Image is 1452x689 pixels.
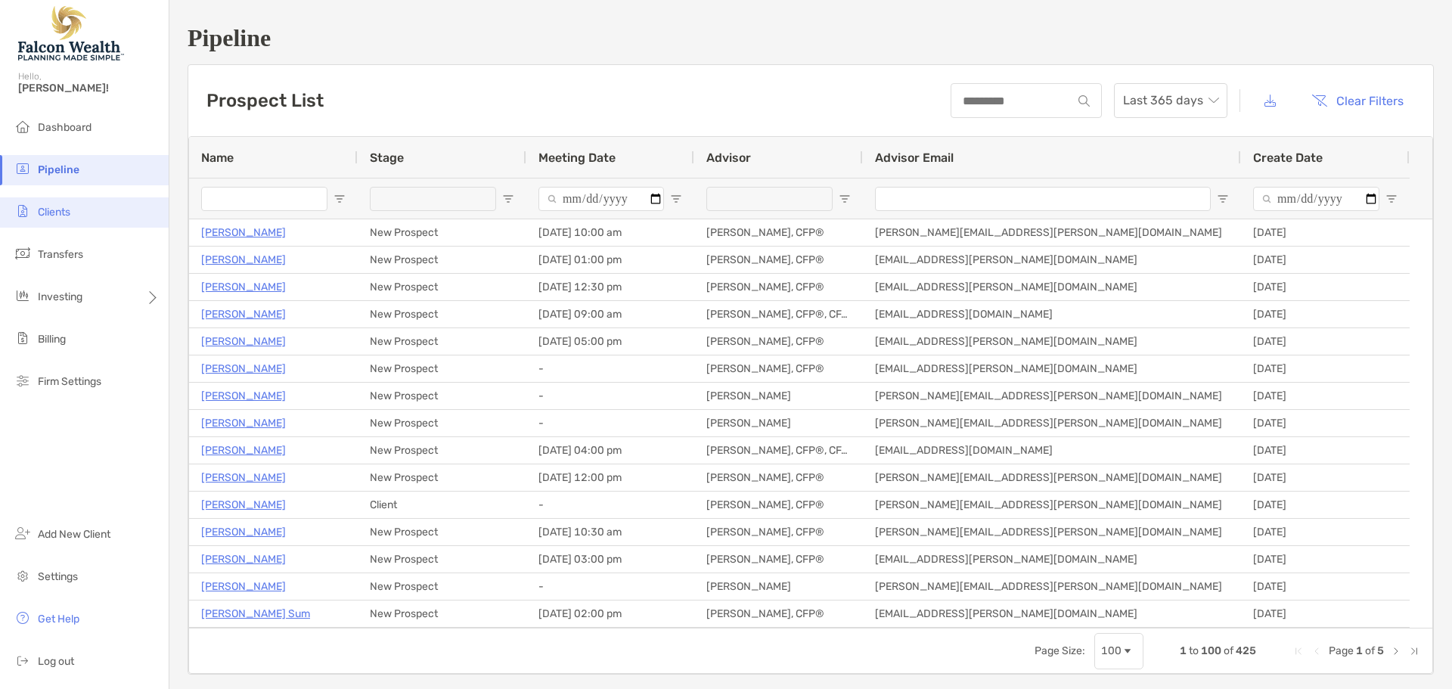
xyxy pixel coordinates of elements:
div: [PERSON_NAME][EMAIL_ADDRESS][PERSON_NAME][DOMAIN_NAME] [863,383,1241,409]
div: [DATE] [1241,355,1410,382]
div: New Prospect [358,410,526,436]
span: to [1189,644,1199,657]
button: Clear Filters [1300,84,1415,117]
a: [PERSON_NAME] [201,495,286,514]
div: [PERSON_NAME], CFP® [694,546,863,573]
div: [EMAIL_ADDRESS][PERSON_NAME][DOMAIN_NAME] [863,328,1241,355]
div: [DATE] 10:30 am [526,519,694,545]
p: [PERSON_NAME] [201,550,286,569]
div: New Prospect [358,573,526,600]
div: [PERSON_NAME] [694,410,863,436]
span: Page [1329,644,1354,657]
div: [PERSON_NAME], CFP® [694,219,863,246]
div: [PERSON_NAME] [694,383,863,409]
a: [PERSON_NAME] [201,278,286,296]
div: New Prospect [358,464,526,491]
div: [PERSON_NAME], CFP® [694,355,863,382]
button: Open Filter Menu [839,193,851,205]
div: [DATE] 02:00 pm [526,601,694,627]
img: dashboard icon [14,117,32,135]
div: First Page [1292,645,1305,657]
img: logout icon [14,651,32,669]
a: [PERSON_NAME] [201,441,286,460]
p: [PERSON_NAME] [201,332,286,351]
span: Meeting Date [538,151,616,165]
div: [DATE] [1241,601,1410,627]
span: Advisor [706,151,751,165]
img: pipeline icon [14,160,32,178]
a: [PERSON_NAME] [201,223,286,242]
div: [DATE] [1241,519,1410,545]
img: settings icon [14,566,32,585]
div: [DATE] 12:30 pm [526,274,694,300]
div: [DATE] [1241,573,1410,600]
div: New Prospect [358,383,526,409]
div: New Prospect [358,355,526,382]
div: - [526,410,694,436]
div: [EMAIL_ADDRESS][DOMAIN_NAME] [863,437,1241,464]
div: [DATE] [1241,274,1410,300]
div: [PERSON_NAME], CFP®, CFA® [694,437,863,464]
div: [PERSON_NAME][EMAIL_ADDRESS][PERSON_NAME][DOMAIN_NAME] [863,519,1241,545]
a: [PERSON_NAME] [201,386,286,405]
div: - [526,355,694,382]
span: [PERSON_NAME]! [18,82,160,95]
span: Add New Client [38,528,110,541]
span: 5 [1377,644,1384,657]
div: [DATE] [1241,410,1410,436]
div: [DATE] 04:00 pm [526,437,694,464]
img: get-help icon [14,609,32,627]
div: [DATE] 05:00 pm [526,328,694,355]
div: Page Size [1094,633,1143,669]
div: [DATE] 10:00 am [526,219,694,246]
div: New Prospect [358,601,526,627]
span: Firm Settings [38,375,101,388]
span: Dashboard [38,121,92,134]
div: Previous Page [1311,645,1323,657]
div: [DATE] 01:00 pm [526,247,694,273]
div: [EMAIL_ADDRESS][PERSON_NAME][DOMAIN_NAME] [863,601,1241,627]
div: [PERSON_NAME], CFP®, CFA® [694,301,863,327]
a: [PERSON_NAME] [201,359,286,378]
div: [PERSON_NAME], CFP® [694,519,863,545]
div: [EMAIL_ADDRESS][PERSON_NAME][DOMAIN_NAME] [863,274,1241,300]
span: Pipeline [38,163,79,176]
input: Advisor Email Filter Input [875,187,1211,211]
a: [PERSON_NAME] [201,468,286,487]
img: clients icon [14,202,32,220]
span: Get Help [38,613,79,625]
div: [DATE] [1241,492,1410,518]
div: New Prospect [358,301,526,327]
span: Log out [38,655,74,668]
div: Client [358,492,526,518]
div: [DATE] [1241,464,1410,491]
img: input icon [1078,95,1090,107]
div: [PERSON_NAME][EMAIL_ADDRESS][PERSON_NAME][DOMAIN_NAME] [863,410,1241,436]
span: of [1224,644,1233,657]
div: [DATE] [1241,383,1410,409]
span: Create Date [1253,151,1323,165]
span: Advisor Email [875,151,954,165]
a: [PERSON_NAME] [201,523,286,542]
div: [DATE] [1241,328,1410,355]
div: [DATE] [1241,437,1410,464]
div: [EMAIL_ADDRESS][DOMAIN_NAME] [863,301,1241,327]
div: [PERSON_NAME][EMAIL_ADDRESS][PERSON_NAME][DOMAIN_NAME] [863,492,1241,518]
img: add_new_client icon [14,524,32,542]
div: New Prospect [358,546,526,573]
div: 100 [1101,644,1122,657]
div: [PERSON_NAME], CFP® [694,492,863,518]
div: [PERSON_NAME], CFP® [694,274,863,300]
a: [PERSON_NAME] [201,414,286,433]
div: [DATE] 03:00 pm [526,546,694,573]
div: [DATE] [1241,301,1410,327]
div: [DATE] [1241,546,1410,573]
div: [EMAIL_ADDRESS][PERSON_NAME][DOMAIN_NAME] [863,247,1241,273]
span: Billing [38,333,66,346]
